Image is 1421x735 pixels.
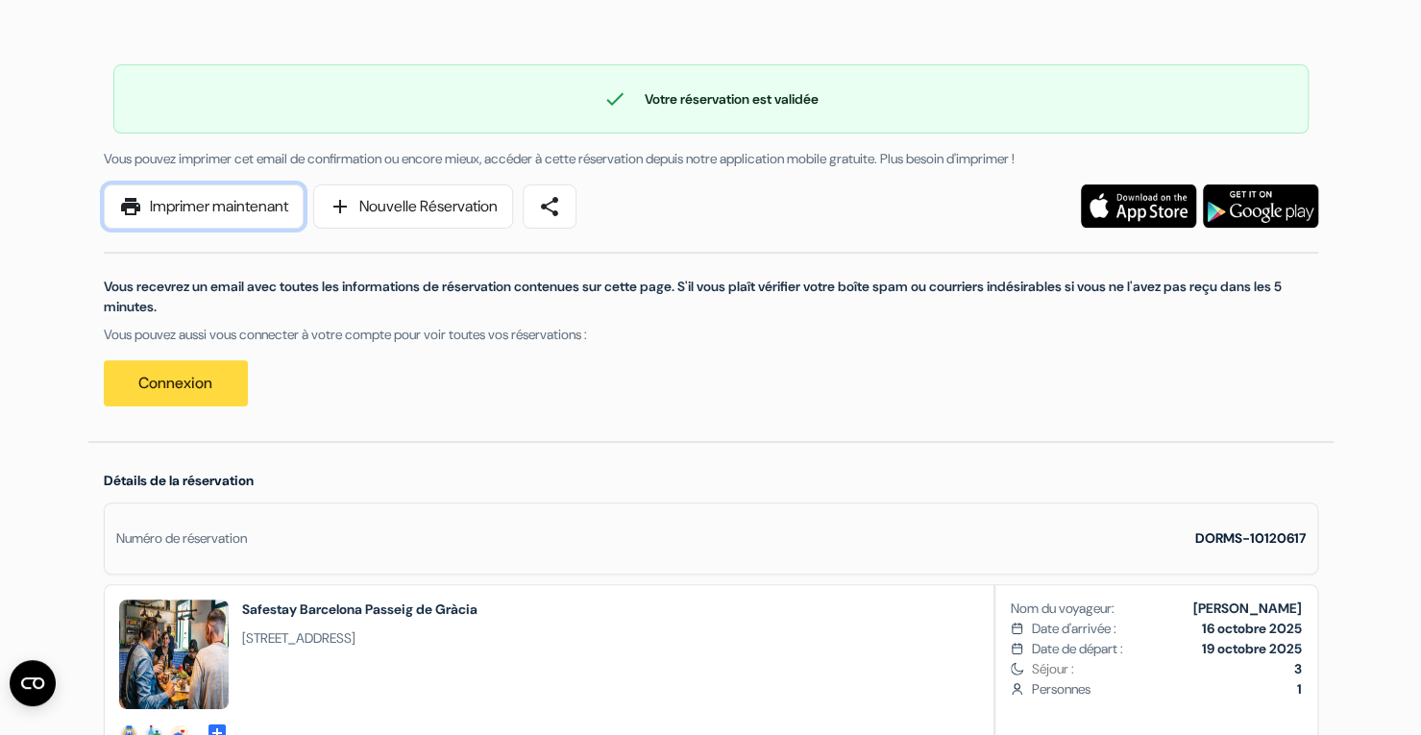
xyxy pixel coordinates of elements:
[1081,184,1196,228] img: Téléchargez l'application gratuite
[1202,620,1302,637] b: 16 octobre 2025
[10,660,56,706] button: Ouvrir le widget CMP
[1297,680,1302,698] b: 1
[538,195,561,218] span: share
[114,87,1308,110] div: Votre réservation est validée
[1294,660,1302,677] b: 3
[104,277,1318,317] p: Vous recevrez un email avec toutes les informations de réservation contenues sur cette page. S'il...
[1195,529,1306,547] strong: DORMS-10120617
[119,600,229,709] img: _38712_17104347767246.jpg
[313,184,513,229] a: addNouvelle Réservation
[116,528,247,549] div: Numéro de réservation
[1031,619,1115,639] span: Date d'arrivée :
[242,628,478,649] span: [STREET_ADDRESS]
[603,87,626,110] span: check
[119,195,142,218] span: print
[1202,640,1302,657] b: 19 octobre 2025
[329,195,352,218] span: add
[242,600,478,619] h2: Safestay Barcelona Passeig de Gràcia
[1193,600,1302,617] b: [PERSON_NAME]
[104,472,254,489] span: Détails de la réservation
[1203,184,1318,228] img: Téléchargez l'application gratuite
[523,184,576,229] a: share
[104,325,1318,345] p: Vous pouvez aussi vous connecter à votre compte pour voir toutes vos réservations :
[104,360,248,406] a: Connexion
[1011,599,1115,619] span: Nom du voyageur:
[1031,639,1122,659] span: Date de départ :
[1031,659,1301,679] span: Séjour :
[104,184,304,229] a: printImprimer maintenant
[1031,679,1301,699] span: Personnes
[104,150,1015,167] span: Vous pouvez imprimer cet email de confirmation ou encore mieux, accéder à cette réservation depui...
